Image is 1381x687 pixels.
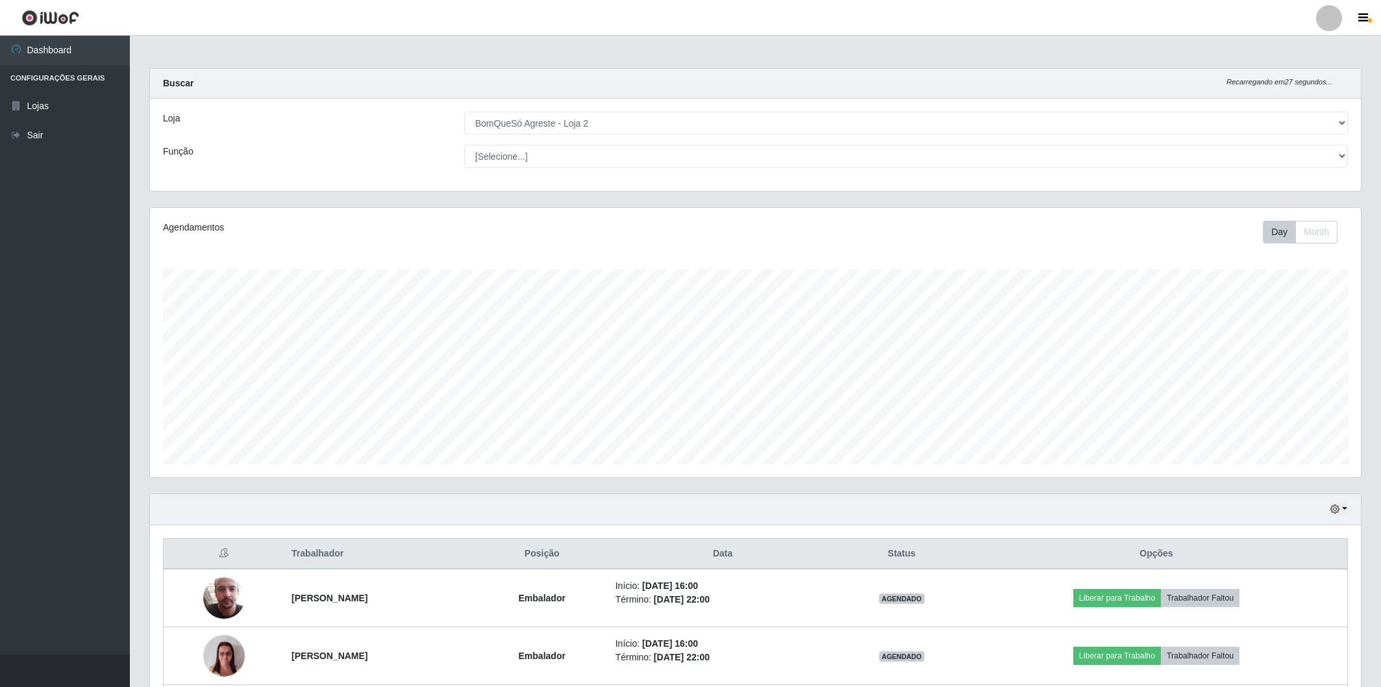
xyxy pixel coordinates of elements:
li: Término: [616,651,830,664]
th: Posição [477,539,608,569]
img: 1704290796442.jpeg [203,629,245,684]
button: Trabalhador Faltou [1161,647,1239,665]
li: Término: [616,593,830,606]
time: [DATE] 22:00 [654,652,710,662]
strong: Embalador [519,593,566,603]
img: 1745843945427.jpeg [203,561,245,635]
button: Day [1263,221,1296,244]
img: CoreUI Logo [21,10,79,26]
th: Status [838,539,965,569]
time: [DATE] 16:00 [642,638,698,649]
div: Agendamentos [163,221,645,234]
th: Opções [965,539,1348,569]
strong: Embalador [519,651,566,661]
strong: [PERSON_NAME] [292,593,367,603]
th: Data [608,539,838,569]
th: Trabalhador [284,539,477,569]
button: Liberar para Trabalho [1073,647,1161,665]
strong: [PERSON_NAME] [292,651,367,661]
div: First group [1263,221,1337,244]
label: Loja [163,112,180,125]
strong: Buscar [163,78,193,88]
span: AGENDADO [879,593,925,604]
li: Início: [616,637,830,651]
label: Função [163,145,193,158]
time: [DATE] 22:00 [654,594,710,605]
div: Toolbar with button groups [1263,221,1348,244]
li: Início: [616,579,830,593]
span: AGENDADO [879,651,925,662]
button: Liberar para Trabalho [1073,589,1161,607]
button: Trabalhador Faltou [1161,589,1239,607]
button: Month [1295,221,1337,244]
i: Recarregando em 27 segundos... [1226,78,1332,86]
time: [DATE] 16:00 [642,581,698,591]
